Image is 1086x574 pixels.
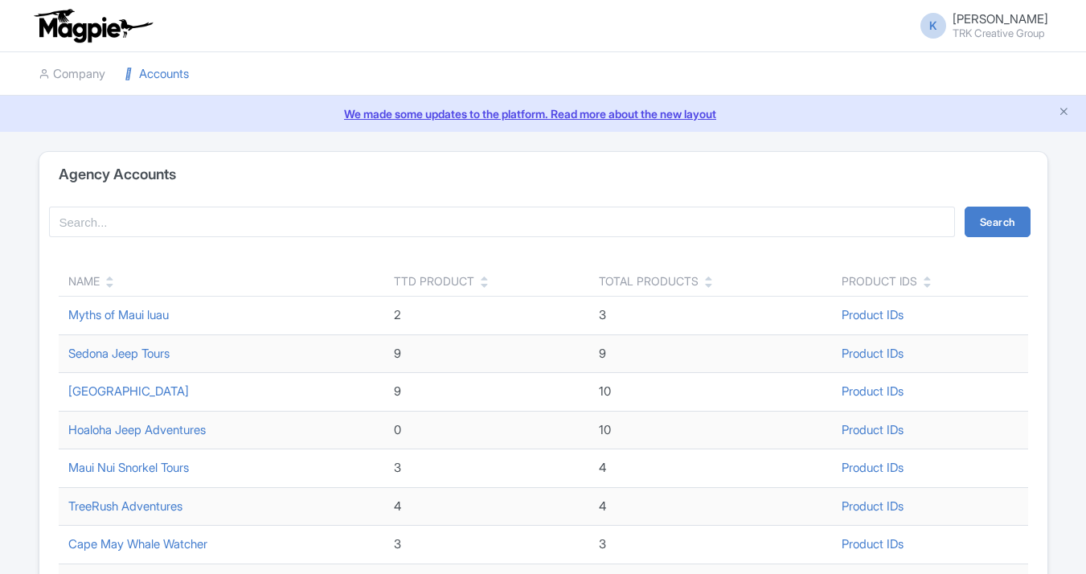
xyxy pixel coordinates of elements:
td: 9 [589,334,832,373]
td: 9 [384,373,589,412]
td: 9 [384,334,589,373]
div: Name [68,273,100,289]
a: [GEOGRAPHIC_DATA] [68,383,189,399]
a: Product IDs [842,536,904,551]
a: TreeRush Adventures [68,498,182,514]
span: K [920,13,946,39]
a: Product IDs [842,460,904,475]
a: Company [39,52,105,96]
input: Search... [49,207,956,237]
a: Product IDs [842,307,904,322]
div: Product IDs [842,273,917,289]
div: Total Products [599,273,699,289]
a: We made some updates to the platform. Read more about the new layout [10,105,1076,122]
a: Accounts [125,52,189,96]
td: 10 [589,411,832,449]
td: 4 [589,449,832,488]
h4: Agency Accounts [59,166,176,182]
td: 2 [384,297,589,335]
td: 10 [589,373,832,412]
img: logo-ab69f6fb50320c5b225c76a69d11143b.png [31,8,155,43]
a: Sedona Jeep Tours [68,346,170,361]
button: Search [965,207,1031,237]
button: Close announcement [1058,104,1070,122]
td: 3 [589,297,832,335]
a: Product IDs [842,383,904,399]
a: K [PERSON_NAME] TRK Creative Group [911,13,1048,39]
td: 3 [384,449,589,488]
a: Cape May Whale Watcher [68,536,207,551]
td: 3 [384,526,589,564]
a: Product IDs [842,498,904,514]
td: 3 [589,526,832,564]
a: Product IDs [842,346,904,361]
a: Myths of Maui luau [68,307,169,322]
a: Product IDs [842,422,904,437]
small: TRK Creative Group [953,28,1048,39]
td: 4 [589,487,832,526]
a: Hoaloha Jeep Adventures [68,422,206,437]
td: 4 [384,487,589,526]
span: [PERSON_NAME] [953,11,1048,27]
td: 0 [384,411,589,449]
div: TTD Product [394,273,474,289]
a: Maui Nui Snorkel Tours [68,460,189,475]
